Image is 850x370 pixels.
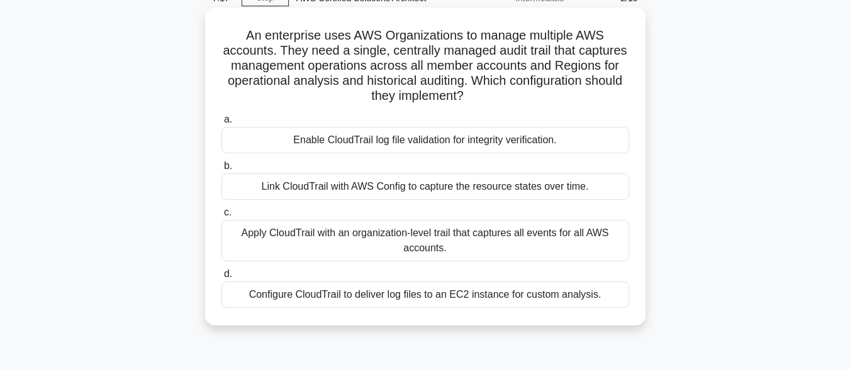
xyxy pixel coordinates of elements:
div: Link CloudTrail with AWS Config to capture the resource states over time. [221,173,629,200]
span: c. [224,207,232,217]
span: d. [224,268,232,279]
h5: An enterprise uses AWS Organizations to manage multiple AWS accounts. They need a single, central... [220,28,630,104]
span: a. [224,114,232,124]
span: b. [224,160,232,171]
div: Enable CloudTrail log file validation for integrity verification. [221,127,629,153]
div: Apply CloudTrail with an organization-level trail that captures all events for all AWS accounts. [221,220,629,261]
div: Configure CloudTrail to deliver log files to an EC2 instance for custom analysis. [221,281,629,308]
